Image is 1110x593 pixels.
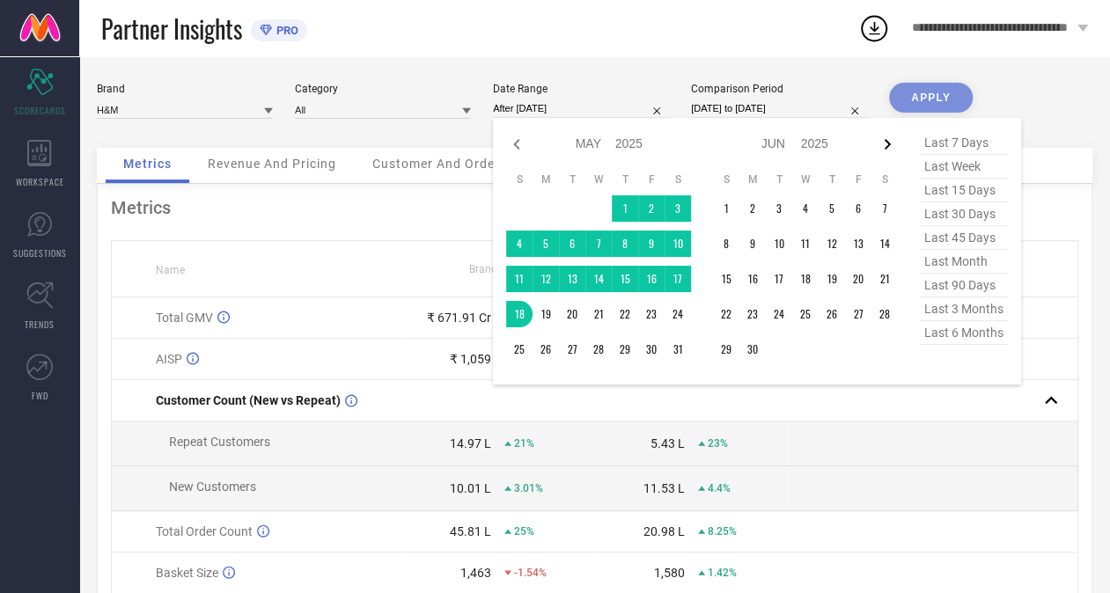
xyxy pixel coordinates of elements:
td: Sat May 03 2025 [665,195,691,222]
td: Sun May 11 2025 [506,266,533,292]
td: Mon May 12 2025 [533,266,559,292]
div: Open download list [858,12,890,44]
th: Friday [845,172,871,187]
span: SCORECARDS [14,104,66,117]
td: Sun May 04 2025 [506,231,533,257]
span: -1.54% [514,567,547,579]
span: 4.4% [708,482,731,494]
div: Brand [97,83,273,95]
div: 1,463 [460,566,491,580]
span: Total GMV [156,311,213,325]
span: 21% [514,437,534,450]
td: Mon Jun 30 2025 [739,336,766,362]
div: Previous month [506,134,527,155]
span: last 30 days [920,202,1008,226]
th: Wednesday [792,172,819,187]
td: Fri Jun 13 2025 [845,231,871,257]
th: Saturday [871,172,898,187]
td: Wed May 07 2025 [585,231,612,257]
td: Thu Jun 12 2025 [819,231,845,257]
th: Monday [533,172,559,187]
span: Customer And Orders [372,157,507,171]
td: Fri Jun 06 2025 [845,195,871,222]
span: 1.42% [708,567,737,579]
td: Tue May 27 2025 [559,336,585,362]
span: Repeat Customers [169,435,270,449]
span: TRENDS [25,318,55,331]
td: Sat Jun 07 2025 [871,195,898,222]
span: FWD [32,389,48,402]
th: Thursday [819,172,845,187]
div: ₹ 671.91 Cr [427,311,491,325]
td: Sat May 10 2025 [665,231,691,257]
td: Sat Jun 28 2025 [871,301,898,327]
span: Name [156,264,185,276]
td: Tue May 20 2025 [559,301,585,327]
td: Sun May 18 2025 [506,301,533,327]
span: Total Order Count [156,524,253,538]
div: 11.53 L [643,481,685,495]
span: 25% [514,525,534,538]
span: last 45 days [920,226,1008,250]
div: ₹ 1,059 [450,352,491,366]
td: Sat May 24 2025 [665,301,691,327]
td: Sun May 25 2025 [506,336,533,362]
th: Monday [739,172,766,187]
th: Friday [638,172,665,187]
span: WORKSPACE [16,175,64,188]
span: 3.01% [514,482,543,494]
th: Tuesday [766,172,792,187]
td: Sat Jun 21 2025 [871,266,898,292]
span: Customer Count (New vs Repeat) [156,393,341,407]
td: Fri May 30 2025 [638,336,665,362]
div: 10.01 L [450,481,491,495]
td: Fri May 09 2025 [638,231,665,257]
div: Category [295,83,471,95]
th: Sunday [506,172,533,187]
td: Thu May 08 2025 [612,231,638,257]
td: Wed May 14 2025 [585,266,612,292]
td: Tue May 13 2025 [559,266,585,292]
td: Wed May 28 2025 [585,336,612,362]
td: Sun Jun 29 2025 [713,336,739,362]
td: Mon Jun 02 2025 [739,195,766,222]
th: Saturday [665,172,691,187]
td: Tue Jun 10 2025 [766,231,792,257]
span: PRO [272,24,298,37]
span: last 6 months [920,321,1008,345]
span: Partner Insights [101,11,242,47]
span: AISP [156,352,182,366]
span: Brand Value [469,263,527,275]
td: Mon Jun 09 2025 [739,231,766,257]
div: Comparison Period [691,83,867,95]
span: 23% [708,437,728,450]
span: 8.25% [708,525,737,538]
td: Tue Jun 03 2025 [766,195,792,222]
td: Thu May 15 2025 [612,266,638,292]
div: Date Range [493,83,669,95]
td: Wed Jun 18 2025 [792,266,819,292]
th: Wednesday [585,172,612,187]
div: 20.98 L [643,524,685,538]
td: Sun Jun 15 2025 [713,266,739,292]
td: Sun Jun 22 2025 [713,301,739,327]
td: Sat May 17 2025 [665,266,691,292]
td: Wed May 21 2025 [585,301,612,327]
span: Metrics [123,157,172,171]
span: Revenue And Pricing [208,157,336,171]
span: last 15 days [920,179,1008,202]
span: New Customers [169,480,256,494]
td: Mon Jun 23 2025 [739,301,766,327]
td: Mon May 26 2025 [533,336,559,362]
span: Basket Size [156,566,218,580]
td: Sun Jun 08 2025 [713,231,739,257]
td: Fri May 23 2025 [638,301,665,327]
td: Thu May 01 2025 [612,195,638,222]
td: Sun Jun 01 2025 [713,195,739,222]
div: 45.81 L [450,524,491,538]
td: Wed Jun 11 2025 [792,231,819,257]
td: Fri Jun 20 2025 [845,266,871,292]
div: Metrics [111,197,1078,218]
th: Thursday [612,172,638,187]
td: Fri May 16 2025 [638,266,665,292]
